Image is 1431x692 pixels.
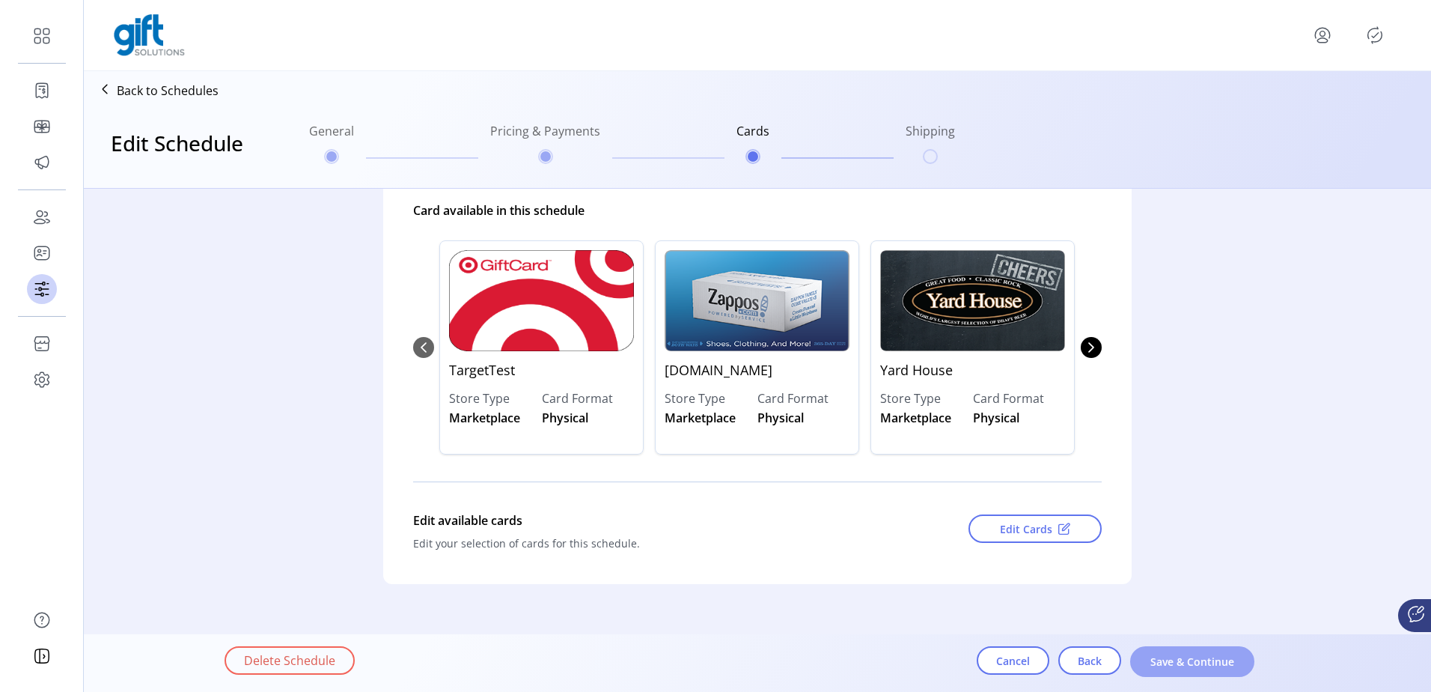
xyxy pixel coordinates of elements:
[973,389,1066,407] label: Card Format
[449,351,634,389] p: TargetTest
[449,250,634,351] img: TargetTest
[665,250,849,351] img: Zappos.com
[973,409,1019,427] span: Physical
[665,389,757,407] label: Store Type
[449,389,542,407] label: Store Type
[1078,653,1102,669] span: Back
[757,389,850,407] label: Card Format
[1081,337,1102,358] button: Next Page
[244,652,335,670] span: Delete Schedule
[413,195,1102,225] div: Card available in this schedule
[650,225,865,470] div: 1
[413,535,905,551] div: Edit your selection of cards for this schedule.
[1058,646,1121,675] button: Back
[865,225,1081,470] div: 2
[880,250,1065,351] img: Yard House
[736,122,769,149] h6: Cards
[665,351,849,389] p: [DOMAIN_NAME]
[111,127,243,159] h3: Edit Schedule
[880,409,951,427] span: Marketplace
[977,646,1049,675] button: Cancel
[1363,23,1387,47] button: Publisher Panel
[996,653,1030,669] span: Cancel
[665,409,736,427] span: Marketplace
[542,389,635,407] label: Card Format
[542,409,588,427] span: Physical
[1000,521,1052,537] span: Edit Cards
[1311,23,1334,47] button: menu
[117,82,219,100] p: Back to Schedules
[880,351,1065,389] p: Yard House
[449,409,520,427] span: Marketplace
[757,409,804,427] span: Physical
[225,646,355,675] button: Delete Schedule
[114,14,185,56] img: logo
[434,225,650,470] div: 0
[1150,654,1235,670] span: Save & Continue
[1130,646,1254,677] button: Save & Continue
[968,515,1102,543] button: Edit Cards
[880,389,973,407] label: Store Type
[1081,225,1296,470] div: 3
[413,506,905,535] div: Edit available cards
